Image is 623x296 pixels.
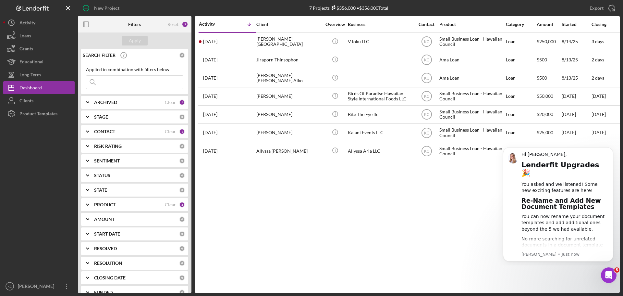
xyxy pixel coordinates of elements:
div: 0 [179,216,185,222]
div: [PERSON_NAME][GEOGRAPHIC_DATA] [256,33,321,50]
button: Product Templates [3,107,75,120]
span: $500 [537,75,547,81]
span: $500 [537,57,547,62]
button: Apply [122,36,148,45]
div: 0 [179,260,185,266]
div: Small Business Loan - Hawaiian Council [439,142,504,160]
div: VToku LLC [348,33,413,50]
div: 8/14/25 [562,33,591,50]
span: $50,000 [537,93,553,99]
div: Loan [506,106,536,123]
button: Dashboard [3,81,75,94]
span: $25,000 [537,130,553,135]
span: $20,000 [537,111,553,117]
div: 0 [179,187,185,193]
div: [DATE] [562,88,591,105]
div: [DATE] [562,106,591,123]
span: 5 [614,267,619,273]
div: 0 [179,143,185,149]
div: $356,000 [330,5,356,11]
div: Business [348,22,413,27]
time: 2025-07-29 07:08 [203,112,217,117]
b: STATE [94,187,107,193]
b: STAGE [94,114,108,120]
div: Clear [165,202,176,207]
div: 8/13/25 [562,51,591,69]
div: [PERSON_NAME] [256,88,321,105]
div: Loan [506,33,536,50]
div: Apply [129,36,141,45]
div: Clients [19,94,33,109]
div: Jiraporn Thinsophon [256,51,321,69]
div: [DATE] [562,124,591,141]
div: Contact [414,22,439,27]
b: CONTACT [94,129,115,134]
time: [DATE] [592,111,606,117]
time: 2025-08-26 09:39 [203,57,217,62]
div: 0 [179,290,185,295]
div: Allyssa Aria LLC [348,142,413,160]
div: No more searching for unrelated documents in a document template called "Document"! You can now a... [28,95,115,126]
div: Small Business Loan - Hawaiian Council [439,106,504,123]
div: [PERSON_NAME] [16,280,58,294]
div: Amount [537,22,561,27]
div: Small Business Loan - Hawaiian Council [439,124,504,141]
div: Educational [19,55,43,70]
div: 3 [179,202,185,208]
div: 7 Projects • $356,000 Total [309,5,388,11]
b: SEARCH FILTER [83,53,116,58]
iframe: Intercom live chat [601,267,617,283]
text: KC [424,94,429,99]
div: 0 [179,246,185,251]
div: Loan [506,88,536,105]
div: Loan [506,51,536,69]
button: Export [583,2,620,15]
button: Grants [3,42,75,55]
div: Activity [199,21,227,27]
text: KC [424,149,429,153]
button: Long-Term [3,68,75,81]
div: 8/13/25 [562,70,591,87]
span: $250,000 [537,39,556,44]
button: Loans [3,29,75,42]
button: KC[PERSON_NAME] [3,280,75,293]
div: Grants [19,42,33,57]
div: Clear [165,129,176,134]
div: Ama Loan [439,51,504,69]
b: RISK RATING [94,144,122,149]
div: Loan [506,124,536,141]
div: [PERSON_NAME] [PERSON_NAME] Aiko [256,70,321,87]
div: Birds Of Paradise Hawaiian Style International Foods LLC [348,88,413,105]
iframe: Intercom notifications message [493,141,623,265]
time: 2 days [592,57,604,62]
button: Activity [3,16,75,29]
div: Started [562,22,591,27]
time: [DATE] [592,93,606,99]
text: KC [424,40,429,44]
b: FUNDED [94,290,113,295]
b: Filters [128,22,141,27]
div: Loan [506,70,536,87]
div: Clear [165,100,176,105]
div: 5 [182,21,188,28]
div: 0 [179,231,185,237]
div: 0 [179,114,185,120]
div: Category [506,22,536,27]
time: [DATE] [592,130,606,135]
div: [PERSON_NAME] [256,124,321,141]
div: Applied in combination with filters below [86,67,183,72]
time: 2 days [592,75,604,81]
text: KC [424,112,429,117]
button: Educational [3,55,75,68]
a: Clients [3,94,75,107]
p: Message from Allison, sent Just now [28,110,115,116]
time: 2025-06-02 02:07 [203,148,217,154]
